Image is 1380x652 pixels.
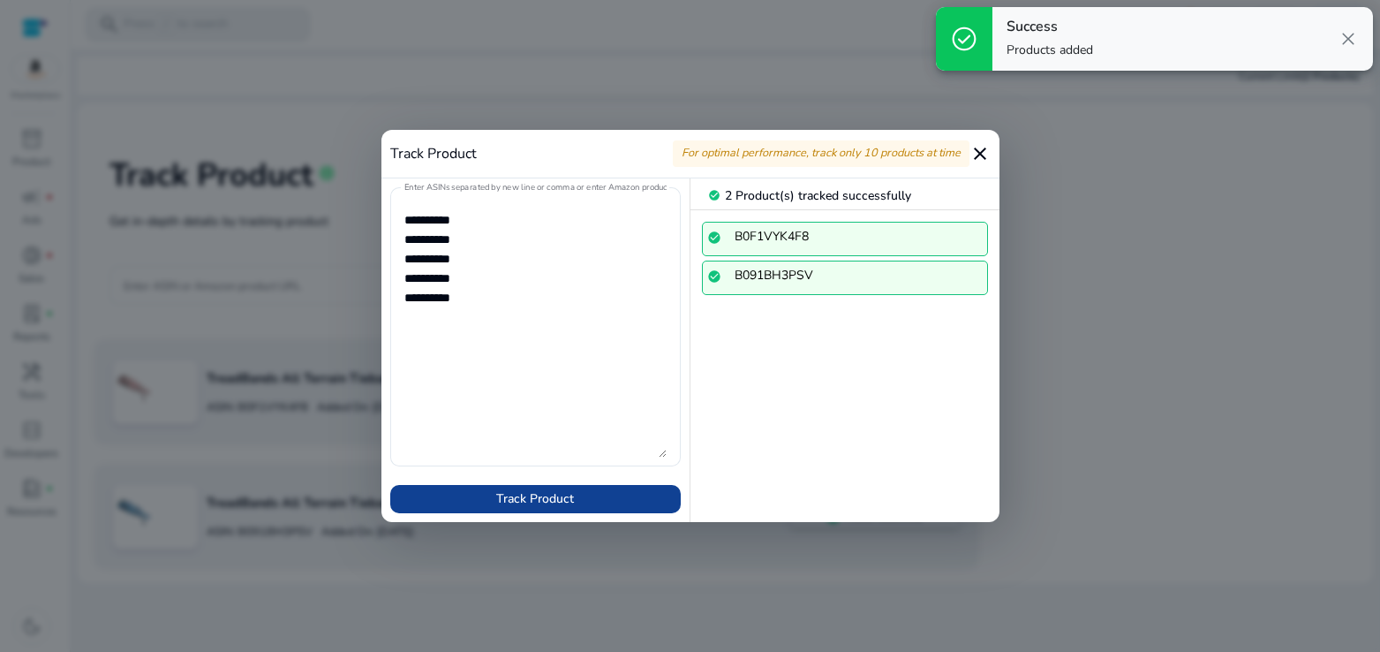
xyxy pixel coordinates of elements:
[496,489,574,508] span: Track Product
[735,227,983,246] div: B0F1VYK4F8
[708,186,720,205] mat-icon: check_circle
[707,266,721,287] mat-icon: check_circle
[1338,28,1359,49] span: close
[707,227,721,248] mat-icon: check_circle
[735,266,983,284] div: B091BH3PSV
[404,181,710,193] mat-label: Enter ASINs separated by new line or comma or enter Amazon product page URL
[682,145,961,161] span: For optimal performance, track only 10 products at time
[950,25,978,53] span: check_circle
[390,485,681,513] button: Track Product
[969,143,991,164] mat-icon: close
[1007,42,1093,59] p: Products added
[1007,19,1093,35] h4: Success
[390,146,477,163] h4: Track Product
[725,187,911,204] span: 2 Product(s) tracked successfully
